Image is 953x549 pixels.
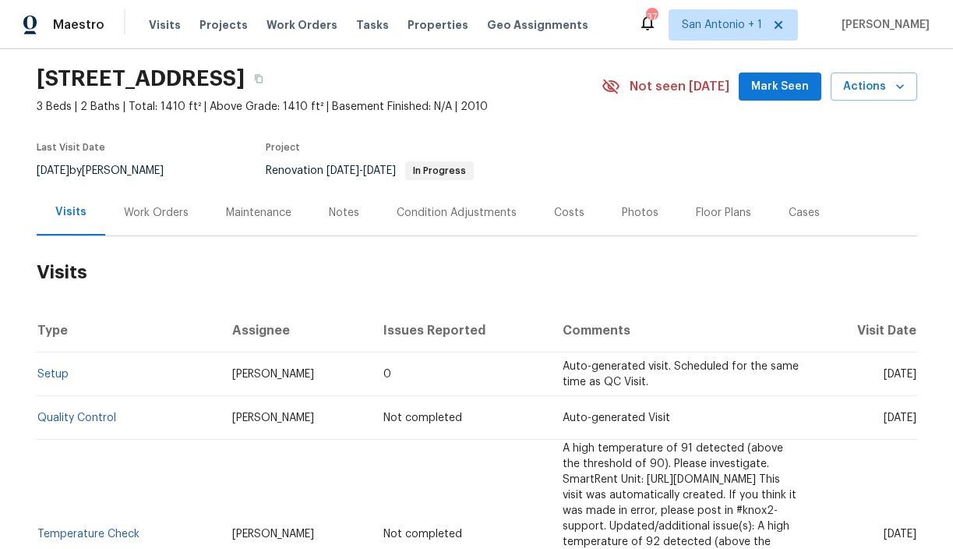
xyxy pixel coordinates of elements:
[843,77,905,97] span: Actions
[37,161,182,180] div: by [PERSON_NAME]
[884,529,916,540] span: [DATE]
[371,309,550,352] th: Issues Reported
[682,17,762,33] span: San Antonio + 1
[554,205,584,221] div: Costs
[789,205,820,221] div: Cases
[408,17,468,33] span: Properties
[266,17,337,33] span: Work Orders
[696,205,751,221] div: Floor Plans
[37,413,116,423] a: Quality Control
[835,17,930,33] span: [PERSON_NAME]
[329,205,359,221] div: Notes
[37,99,602,115] span: 3 Beds | 2 Baths | Total: 1410 ft² | Above Grade: 1410 ft² | Basement Finished: N/A | 2010
[646,9,657,25] div: 37
[884,369,916,380] span: [DATE]
[487,17,588,33] span: Geo Assignments
[232,369,314,380] span: [PERSON_NAME]
[363,165,396,176] span: [DATE]
[124,205,189,221] div: Work Orders
[383,369,391,380] span: 0
[326,165,396,176] span: -
[831,73,917,101] button: Actions
[397,205,517,221] div: Condition Adjustments
[550,309,814,352] th: Comments
[326,165,359,176] span: [DATE]
[149,17,181,33] span: Visits
[53,17,104,33] span: Maestro
[814,309,916,352] th: Visit Date
[55,204,86,220] div: Visits
[407,166,472,175] span: In Progress
[751,77,809,97] span: Mark Seen
[37,165,69,176] span: [DATE]
[266,165,474,176] span: Renovation
[884,413,916,423] span: [DATE]
[226,205,291,221] div: Maintenance
[37,309,221,352] th: Type
[245,65,273,93] button: Copy Address
[37,236,917,309] h2: Visits
[37,529,139,540] a: Temperature Check
[220,309,371,352] th: Assignee
[383,529,462,540] span: Not completed
[630,79,729,94] span: Not seen [DATE]
[37,71,245,87] h2: [STREET_ADDRESS]
[37,369,69,380] a: Setup
[266,143,300,152] span: Project
[37,143,105,152] span: Last Visit Date
[563,361,799,388] span: Auto-generated visit. Scheduled for the same time as QC Visit.
[232,529,314,540] span: [PERSON_NAME]
[739,73,821,101] button: Mark Seen
[622,205,658,221] div: Photos
[232,413,314,423] span: [PERSON_NAME]
[383,413,462,423] span: Not completed
[199,17,248,33] span: Projects
[356,19,389,30] span: Tasks
[563,413,670,423] span: Auto-generated Visit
